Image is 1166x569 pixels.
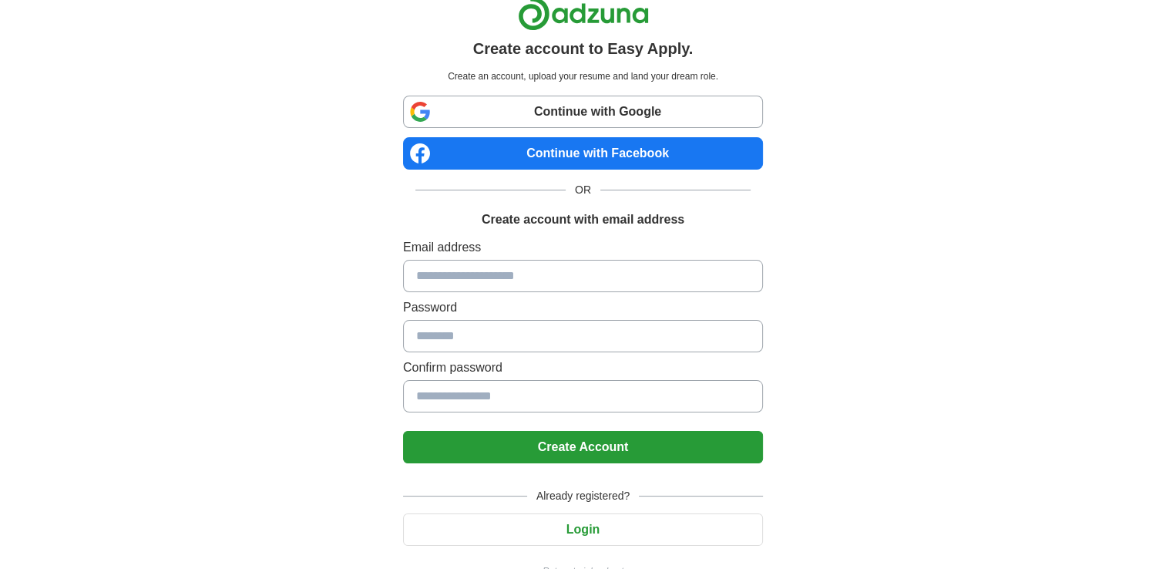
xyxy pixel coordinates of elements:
a: Continue with Google [403,96,763,128]
p: Create an account, upload your resume and land your dream role. [406,69,760,83]
label: Password [403,298,763,317]
button: Create Account [403,431,763,463]
h1: Create account to Easy Apply. [473,37,694,60]
label: Confirm password [403,359,763,377]
span: Already registered? [527,488,639,504]
label: Email address [403,238,763,257]
button: Login [403,513,763,546]
a: Continue with Facebook [403,137,763,170]
h1: Create account with email address [482,210,684,229]
span: OR [566,182,600,198]
a: Login [403,523,763,536]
